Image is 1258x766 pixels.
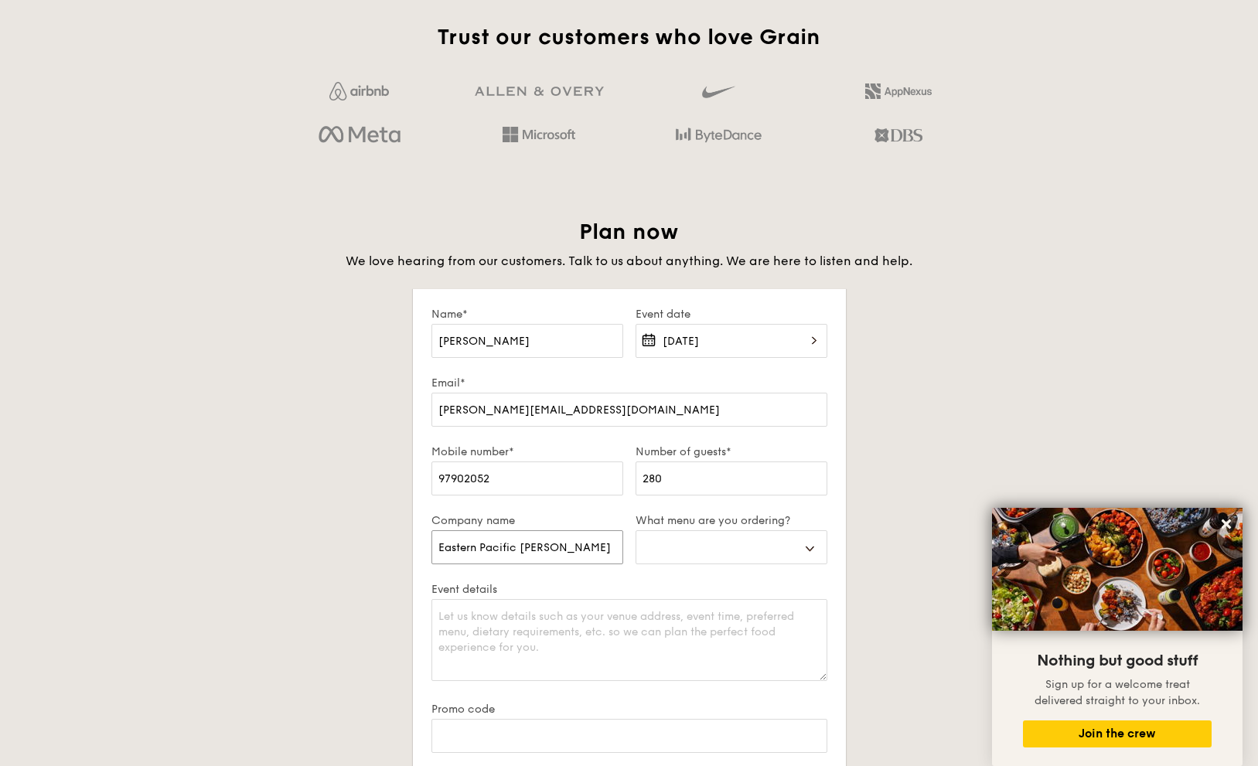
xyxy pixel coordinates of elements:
[865,83,932,99] img: 2L6uqdT+6BmeAFDfWP11wfMG223fXktMZIL+i+lTG25h0NjUBKOYhdW2Kn6T+C0Q7bASH2i+1JIsIulPLIv5Ss6l0e291fRVW...
[1035,678,1200,707] span: Sign up for a welcome treat delivered straight to your inbox.
[1023,720,1212,747] button: Join the crew
[276,23,982,51] h2: Trust our customers who love Grain
[1037,652,1198,670] span: Nothing but good stuff
[431,445,623,458] label: Mobile number*
[431,308,623,321] label: Name*
[431,514,623,527] label: Company name
[431,583,827,596] label: Event details
[431,599,827,681] textarea: Let us know details such as your venue address, event time, preferred menu, dietary requirements,...
[475,87,604,97] img: GRg3jHAAAAABJRU5ErkJggg==
[431,376,827,390] label: Email*
[636,308,827,321] label: Event date
[636,445,827,458] label: Number of guests*
[329,82,389,100] img: Jf4Dw0UUCKFd4aYAAAAASUVORK5CYII=
[503,127,575,142] img: Hd4TfVa7bNwuIo1gAAAAASUVORK5CYII=
[1214,512,1239,536] button: Close
[636,514,827,527] label: What menu are you ordering?
[676,122,762,148] img: bytedance.dc5c0c88.png
[874,122,922,148] img: dbs.a5bdd427.png
[431,703,827,716] label: Promo code
[319,122,400,148] img: meta.d311700b.png
[579,219,679,245] span: Plan now
[992,508,1243,631] img: DSC07876-Edit02-Large.jpeg
[702,79,735,105] img: gdlseuq06himwAAAABJRU5ErkJggg==
[346,254,912,268] span: We love hearing from our customers. Talk to us about anything. We are here to listen and help.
